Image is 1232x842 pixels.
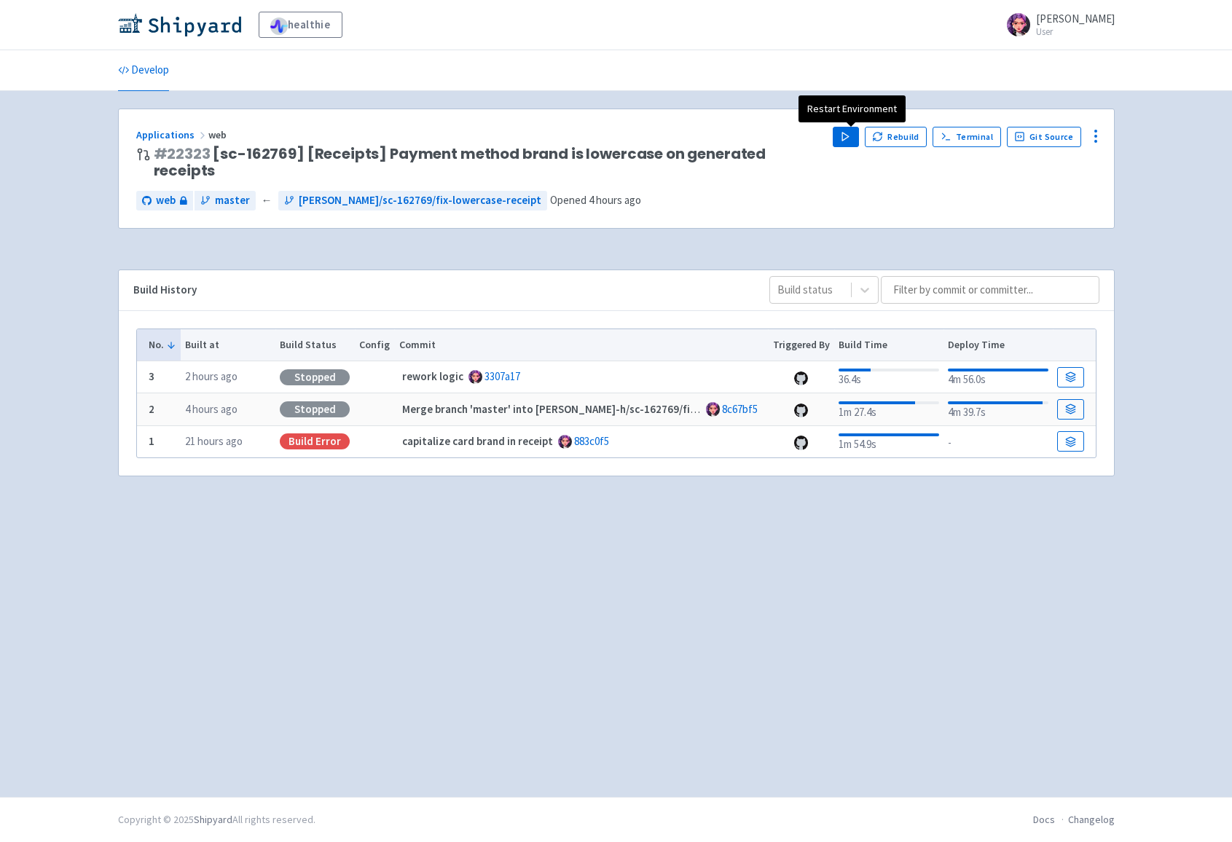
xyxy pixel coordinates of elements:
[933,127,1000,147] a: Terminal
[839,398,938,421] div: 1m 27.4s
[280,433,350,449] div: Build Error
[118,50,169,91] a: Develop
[1057,367,1083,387] a: Build Details
[1068,813,1115,826] a: Changelog
[280,369,350,385] div: Stopped
[550,193,641,207] span: Opened
[136,128,208,141] a: Applications
[943,329,1053,361] th: Deploy Time
[215,192,250,209] span: master
[998,13,1115,36] a: [PERSON_NAME] User
[133,282,746,299] div: Build History
[149,337,176,353] button: No.
[278,191,547,210] a: [PERSON_NAME]/sc-162769/fix-lowercase-receipt
[149,434,154,448] b: 1
[280,401,350,417] div: Stopped
[154,143,211,164] a: #22323
[1036,27,1115,36] small: User
[833,127,859,147] button: Play
[948,366,1048,388] div: 4m 56.0s
[154,146,821,179] span: [sc-162769] [Receipts] Payment method brand is lowercase on generated receipts
[355,329,395,361] th: Config
[195,191,256,210] a: master
[194,813,232,826] a: Shipyard
[185,434,243,448] time: 21 hours ago
[402,369,463,383] strong: rework logic
[394,329,768,361] th: Commit
[149,369,154,383] b: 3
[1007,127,1082,147] a: Git Source
[185,369,238,383] time: 2 hours ago
[834,329,943,361] th: Build Time
[865,127,927,147] button: Rebuild
[299,192,541,209] span: [PERSON_NAME]/sc-162769/fix-lowercase-receipt
[259,12,342,38] a: healthie
[402,402,788,416] strong: Merge branch 'master' into [PERSON_NAME]-h/sc-162769/fix-lowercase-receipt
[185,402,238,416] time: 4 hours ago
[948,398,1048,421] div: 4m 39.7s
[275,329,355,361] th: Build Status
[208,128,229,141] span: web
[156,192,176,209] span: web
[881,276,1099,304] input: Filter by commit or committer...
[1033,813,1055,826] a: Docs
[768,329,834,361] th: Triggered By
[839,366,938,388] div: 36.4s
[136,191,193,210] a: web
[1036,12,1115,25] span: [PERSON_NAME]
[948,432,1048,452] div: -
[402,434,553,448] strong: capitalize card brand in receipt
[839,430,938,453] div: 1m 54.9s
[484,369,520,383] a: 3307a17
[589,193,641,207] time: 4 hours ago
[149,402,154,416] b: 2
[262,192,272,209] span: ←
[181,329,275,361] th: Built at
[574,434,609,448] a: 883c0f5
[722,402,758,416] a: 8c67bf5
[118,13,241,36] img: Shipyard logo
[118,812,315,827] div: Copyright © 2025 All rights reserved.
[1057,399,1083,420] a: Build Details
[1057,431,1083,452] a: Build Details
